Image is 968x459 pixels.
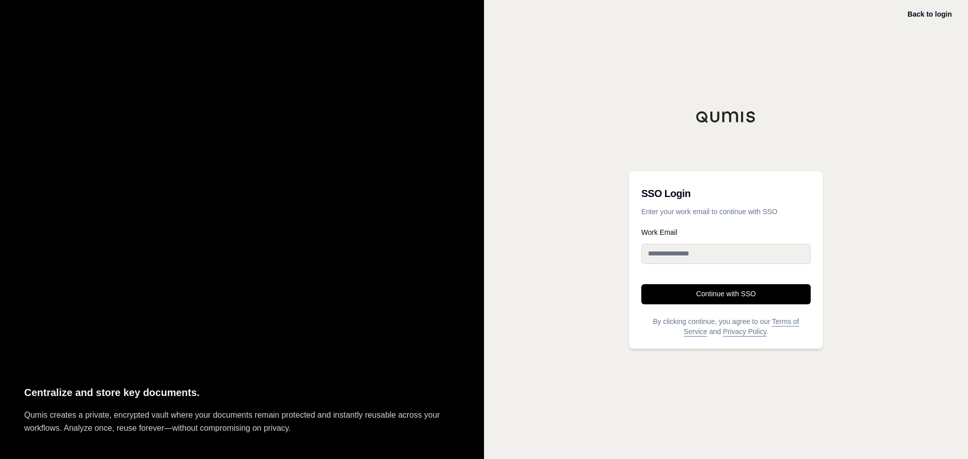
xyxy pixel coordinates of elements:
[641,316,811,337] p: By clicking continue, you agree to our and .
[696,111,756,123] img: Qumis
[907,10,952,18] a: Back to login
[641,207,811,217] p: Enter your work email to continue with SSO
[641,284,811,304] button: Continue with SSO
[641,183,811,204] h3: SSO Login
[24,384,460,401] p: Centralize and store key documents.
[684,317,799,336] a: Terms of Service
[24,409,460,435] p: Qumis creates a private, encrypted vault where your documents remain protected and instantly reus...
[641,229,811,236] label: Work Email
[723,327,766,336] a: Privacy Policy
